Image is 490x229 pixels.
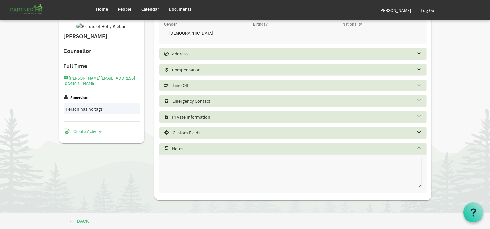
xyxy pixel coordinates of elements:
[164,146,431,151] h5: Notes
[164,130,431,135] h5: Custom Fields
[71,96,89,100] label: Supervisor
[164,115,169,119] span: Select
[375,1,416,20] a: [PERSON_NAME]
[96,6,108,12] span: Home
[142,6,159,12] span: Calendar
[64,129,70,135] img: Create Activity
[64,63,140,69] h4: Full Time
[164,83,431,88] h5: Time Off
[164,99,169,103] span: Select
[64,33,140,40] h2: [PERSON_NAME]
[164,114,431,120] h5: Private Information
[118,6,132,12] span: People
[76,23,127,30] img: Picture of Holly Kleban
[64,48,140,54] h2: Counsellor
[164,23,177,27] label: Gender
[164,146,169,151] span: Select
[164,83,169,88] span: Select
[164,67,431,72] h5: Compensation
[164,68,169,72] span: Select
[64,75,135,86] a: [PERSON_NAME][EMAIL_ADDRESS][DOMAIN_NAME]
[64,129,101,134] a: Create Activity
[253,23,268,27] label: Birthday
[169,6,192,12] span: Documents
[164,99,431,104] h5: Emergency Contact
[164,52,169,56] span: Select
[164,130,169,135] span: Select
[66,106,138,112] div: Person has no tags
[416,1,441,20] a: Log Out
[342,23,362,27] label: Nationality
[164,51,431,56] h5: Address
